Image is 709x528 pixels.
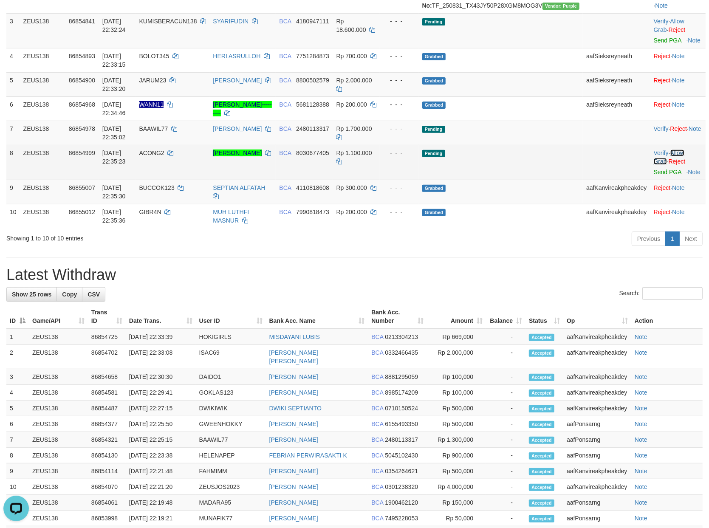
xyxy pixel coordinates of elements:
[385,389,418,396] span: Copy 8985174209 to clipboard
[62,291,77,298] span: Copy
[269,333,320,340] a: MISDAYANI LUBIS
[6,448,29,463] td: 8
[654,101,671,108] a: Reject
[336,101,367,108] span: Rp 200.000
[383,17,415,25] div: - - -
[213,150,262,156] a: [PERSON_NAME]
[486,305,525,329] th: Balance: activate to sort column ascending
[635,349,647,356] a: Note
[269,421,318,427] a: [PERSON_NAME]
[371,333,383,340] span: BCA
[6,416,29,432] td: 6
[126,385,196,401] td: [DATE] 22:29:41
[583,72,650,96] td: aafSieksreyneath
[383,184,415,192] div: - - -
[196,385,266,401] td: GOKLAS123
[56,287,82,302] a: Copy
[196,448,266,463] td: HELENAPEP
[29,511,88,526] td: ZEUS138
[139,53,169,59] span: BOLOT345
[529,390,554,397] span: Accepted
[29,463,88,479] td: ZEUS138
[486,495,525,511] td: -
[102,125,126,141] span: [DATE] 22:35:02
[336,18,366,33] span: Rp 18.600.000
[269,349,318,364] a: [PERSON_NAME] [PERSON_NAME]
[196,479,266,495] td: ZEUSJOS2023
[269,452,347,459] a: FEBRIAN PERWIRASAKTI K
[371,452,383,459] span: BCA
[529,421,554,428] span: Accepted
[635,436,647,443] a: Note
[336,53,367,59] span: Rp 700.000
[196,463,266,479] td: FAHMIMM
[336,125,372,132] span: Rp 1.700.000
[688,37,701,44] a: Note
[6,479,29,495] td: 10
[529,350,554,357] span: Accepted
[689,125,701,132] a: Note
[139,150,164,156] span: ACONG2
[563,416,631,432] td: aafPonsarng
[650,96,706,121] td: ·
[635,421,647,427] a: Note
[635,373,647,380] a: Note
[635,333,647,340] a: Note
[213,209,249,224] a: MUH LUTHFI MASNUR
[371,349,383,356] span: BCA
[385,452,418,459] span: Copy 5045102430 to clipboard
[422,53,446,60] span: Grabbed
[635,483,647,490] a: Note
[383,149,415,157] div: - - -
[542,3,579,10] span: Vendor URL: https://trx4.1velocity.biz
[486,448,525,463] td: -
[336,209,367,215] span: Rp 200.000
[669,26,686,33] a: Reject
[563,432,631,448] td: aafPonsarng
[88,305,126,329] th: Trans ID: activate to sort column ascending
[126,369,196,385] td: [DATE] 22:30:30
[29,432,88,448] td: ZEUS138
[371,483,383,490] span: BCA
[69,209,95,215] span: 86855012
[279,150,291,156] span: BCA
[279,77,291,84] span: BCA
[654,184,671,191] a: Reject
[665,232,680,246] a: 1
[654,37,681,44] a: Send PGA
[88,369,126,385] td: 86854658
[385,349,418,356] span: Copy 0332466435 to clipboard
[82,287,105,302] a: CSV
[650,13,706,48] td: · ·
[427,401,486,416] td: Rp 500,000
[427,432,486,448] td: Rp 1,300,000
[279,18,291,25] span: BCA
[385,421,418,427] span: Copy 6155493350 to clipboard
[6,287,57,302] a: Show 25 rows
[196,369,266,385] td: DAIDO1
[88,329,126,345] td: 86854725
[6,72,20,96] td: 5
[654,169,681,175] a: Send PGA
[672,53,685,59] a: Note
[88,495,126,511] td: 86854061
[296,209,329,215] span: Copy 7990818473 to clipboard
[371,389,383,396] span: BCA
[529,500,554,507] span: Accepted
[529,405,554,412] span: Accepted
[563,385,631,401] td: aafKanvireakpheakdey
[102,150,126,165] span: [DATE] 22:35:23
[6,145,20,180] td: 8
[486,329,525,345] td: -
[69,53,95,59] span: 86854893
[422,150,445,157] span: Pending
[427,329,486,345] td: Rp 669,000
[427,305,486,329] th: Amount: activate to sort column ascending
[385,499,418,506] span: Copy 1900462120 to clipboard
[6,385,29,401] td: 4
[102,18,126,33] span: [DATE] 22:32:24
[3,3,29,29] button: Open LiveChat chat widget
[654,18,684,33] a: Allow Grab
[213,184,265,191] a: SEPTIAN ALFATAH
[619,287,703,300] label: Search:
